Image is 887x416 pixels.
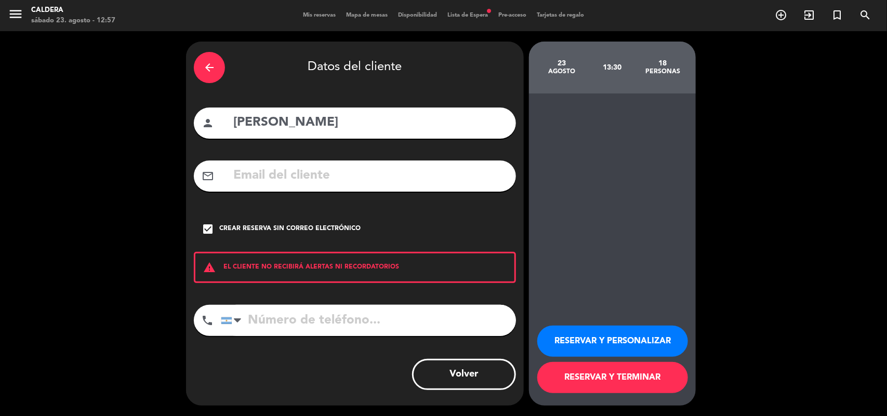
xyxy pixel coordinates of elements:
[412,359,516,390] button: Volver
[393,12,442,18] span: Disponibilidad
[537,59,587,68] div: 23
[803,9,815,21] i: exit_to_app
[537,326,688,357] button: RESERVAR Y PERSONALIZAR
[638,59,688,68] div: 18
[221,305,516,336] input: Número de teléfono...
[31,5,115,16] div: Caldera
[31,16,115,26] div: sábado 23. agosto - 12:57
[493,12,532,18] span: Pre-acceso
[442,12,493,18] span: Lista de Espera
[486,8,492,14] span: fiber_manual_record
[859,9,871,21] i: search
[221,305,245,336] div: Argentina: +54
[532,12,589,18] span: Tarjetas de regalo
[219,224,361,234] div: Crear reserva sin correo electrónico
[8,6,23,22] i: menu
[8,6,23,25] button: menu
[232,165,508,186] input: Email del cliente
[298,12,341,18] span: Mis reservas
[587,49,638,86] div: 13:30
[341,12,393,18] span: Mapa de mesas
[195,261,223,274] i: warning
[201,314,214,327] i: phone
[202,117,214,129] i: person
[203,61,216,74] i: arrow_back
[232,112,508,133] input: Nombre del cliente
[194,252,516,283] div: EL CLIENTE NO RECIBIRÁ ALERTAS NI RECORDATORIOS
[537,362,688,393] button: RESERVAR Y TERMINAR
[831,9,843,21] i: turned_in_not
[775,9,787,21] i: add_circle_outline
[202,170,214,182] i: mail_outline
[194,49,516,86] div: Datos del cliente
[537,68,587,76] div: agosto
[638,68,688,76] div: personas
[202,223,214,235] i: check_box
